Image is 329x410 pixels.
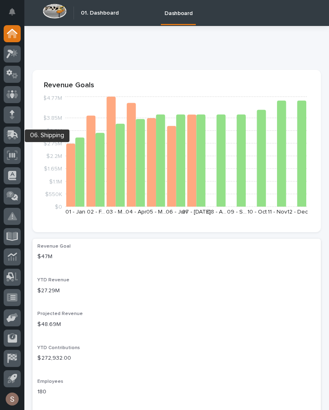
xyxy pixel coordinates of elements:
button: users-avatar [4,391,21,408]
tspan: $2.75M [43,141,62,147]
text: 03 - M… [106,209,126,215]
p: $47M [37,252,316,261]
text: 08 - A… [207,209,226,215]
tspan: $0 [55,204,62,210]
p: Revenue Goals [44,81,310,90]
tspan: $550K [45,192,62,197]
p: 180 [37,388,316,396]
text: 06 - Jun [166,209,187,215]
text: 12 - Dec [287,209,308,215]
p: $27.29M [37,287,316,295]
p: $48.69M [37,320,316,329]
text: 09 - S… [227,209,247,215]
tspan: $1.65M [44,166,62,172]
tspan: $1.1M [49,179,62,185]
span: Revenue Goal [37,244,71,249]
text: 02 - F… [87,209,105,215]
tspan: $4.77M [43,95,62,101]
tspan: $3.85M [43,116,62,121]
span: Projected Revenue [37,311,83,316]
text: 01 - Jan [65,209,85,215]
button: Notifications [4,3,21,20]
img: Workspace Logo [43,4,67,19]
span: Employees [37,379,63,384]
div: Notifications [10,8,21,21]
text: 11 - Nov [268,209,287,215]
span: YTD Revenue [37,278,69,283]
span: YTD Contributions [37,345,80,350]
text: 10 - Oct [247,209,267,215]
text: 04 - Apr [126,209,147,215]
p: $ 272,932.00 [37,354,316,363]
tspan: $3.3M [46,128,62,134]
text: 05 - M… [146,209,166,215]
h2: 01. Dashboard [81,8,119,18]
tspan: $2.2M [46,153,62,159]
text: 07 - [DATE] [182,209,211,215]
